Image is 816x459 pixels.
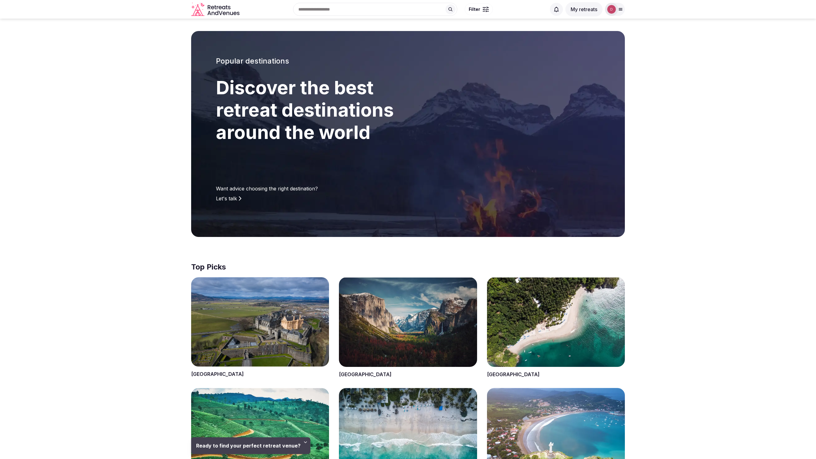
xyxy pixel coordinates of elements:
button: My retreats [565,2,603,16]
a: [GEOGRAPHIC_DATA] [339,371,392,377]
svg: Retreats and Venues company logo [191,2,241,16]
img: Danielle Leung [607,5,616,14]
span: Popular destinations [216,56,289,65]
h2: Top Picks [191,262,625,272]
span: Filter [469,6,480,12]
a: [GEOGRAPHIC_DATA] [191,371,244,377]
a: [GEOGRAPHIC_DATA] [487,371,540,377]
a: Visit the homepage [191,2,241,16]
button: Filter [465,3,493,15]
p: Want advice choosing the right destination? [216,185,444,192]
a: My retreats [565,6,603,12]
h1: Discover the best retreat destinations around the world [216,76,444,143]
a: Let's talk [216,195,241,202]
